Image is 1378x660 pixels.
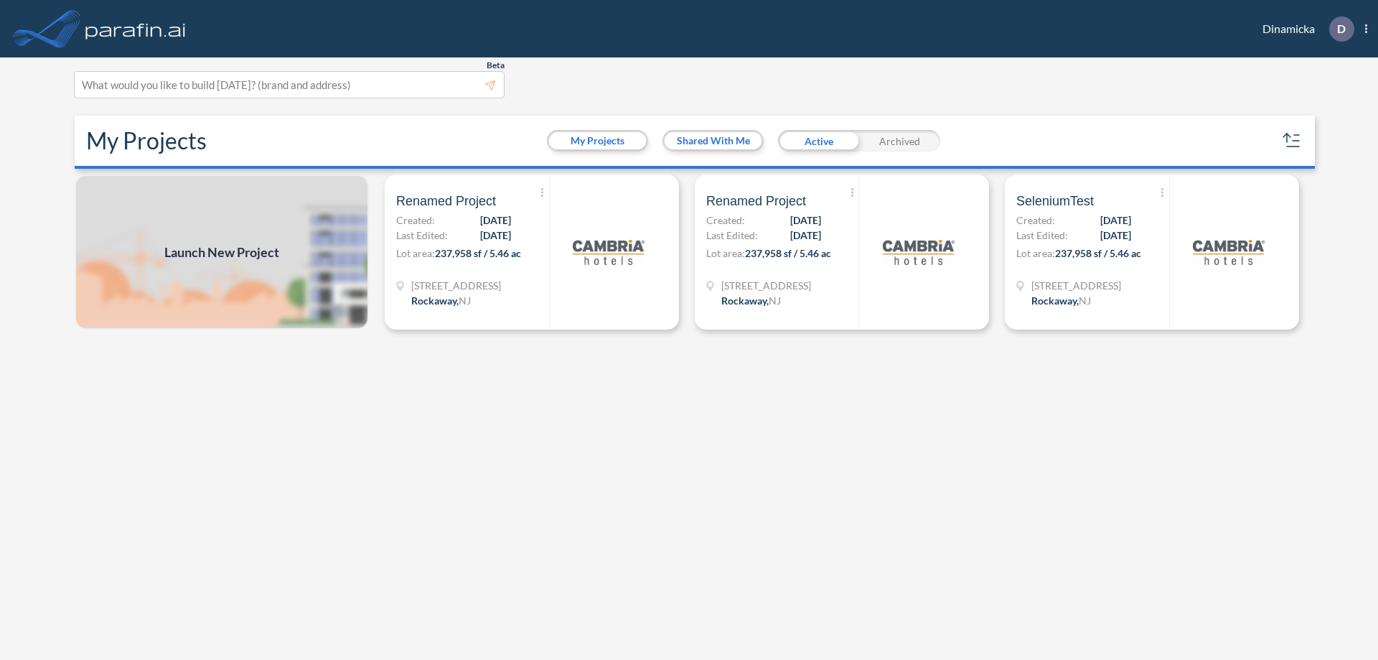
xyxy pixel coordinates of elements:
span: Rockaway , [411,294,459,307]
img: logo [1193,216,1265,288]
span: [DATE] [790,213,821,228]
span: Rockaway , [1031,294,1079,307]
span: Created: [706,213,745,228]
span: 237,958 sf / 5.46 ac [1055,247,1141,259]
span: 321 Mt Hope Ave [1031,278,1121,293]
span: Beta [487,60,505,71]
span: Created: [396,213,435,228]
span: [DATE] [480,228,511,243]
span: Launch New Project [164,243,279,262]
span: Lot area: [1016,247,1055,259]
span: [DATE] [790,228,821,243]
img: add [75,175,369,330]
span: [DATE] [1100,228,1131,243]
div: Archived [859,130,940,152]
span: [DATE] [1100,213,1131,228]
span: 321 Mt Hope Ave [411,278,501,293]
div: Rockaway, NJ [721,293,781,308]
img: logo [573,216,645,288]
button: sort [1280,129,1303,152]
span: Lot area: [706,247,745,259]
span: NJ [769,294,781,307]
span: [DATE] [480,213,511,228]
span: 321 Mt Hope Ave [721,278,811,293]
h2: My Projects [86,127,207,154]
span: Rockaway , [721,294,769,307]
div: Rockaway, NJ [411,293,471,308]
button: My Projects [549,132,646,149]
span: Last Edited: [1016,228,1068,243]
div: Rockaway, NJ [1031,293,1091,308]
span: Lot area: [396,247,435,259]
span: Renamed Project [396,192,496,210]
span: Last Edited: [706,228,758,243]
span: SeleniumTest [1016,192,1094,210]
span: NJ [459,294,471,307]
span: 237,958 sf / 5.46 ac [745,247,831,259]
button: Shared With Me [665,132,761,149]
span: Last Edited: [396,228,448,243]
span: NJ [1079,294,1091,307]
div: Active [778,130,859,152]
div: Dinamicka [1241,17,1367,42]
img: logo [883,216,955,288]
span: 237,958 sf / 5.46 ac [435,247,521,259]
p: D [1337,22,1346,35]
span: Created: [1016,213,1055,228]
img: logo [83,14,189,43]
span: Renamed Project [706,192,806,210]
a: Launch New Project [75,175,369,330]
